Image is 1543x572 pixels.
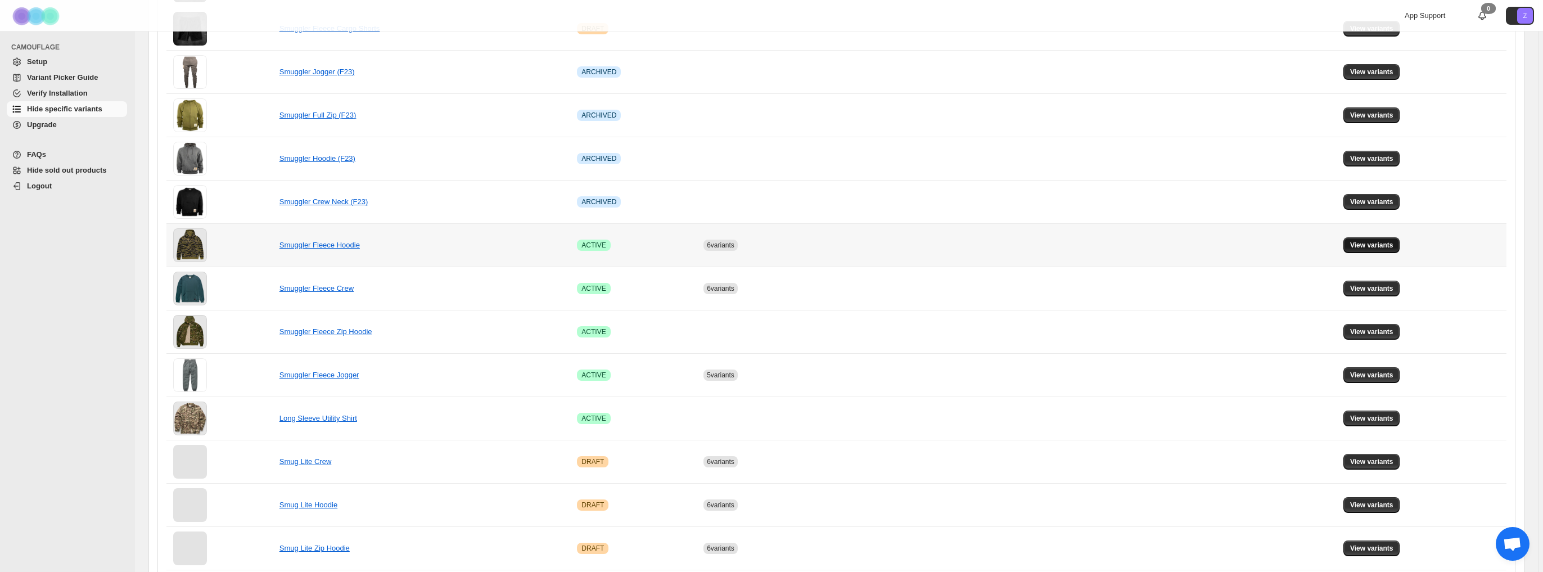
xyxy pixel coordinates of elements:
[707,458,734,466] span: 6 variants
[27,73,98,82] span: Variant Picker Guide
[9,1,65,31] img: Camouflage
[581,284,606,293] span: ACTIVE
[1496,527,1530,561] div: Open chat
[1350,544,1393,553] span: View variants
[1350,111,1393,120] span: View variants
[581,111,616,120] span: ARCHIVED
[173,358,207,392] img: Smuggler Fleece Jogger
[1343,324,1400,340] button: View variants
[279,111,357,119] a: Smuggler Full Zip (F23)
[27,182,52,190] span: Logout
[173,272,207,305] img: Smuggler Fleece Crew
[7,163,127,178] a: Hide sold out products
[1350,197,1393,206] span: View variants
[27,89,88,97] span: Verify Installation
[279,197,368,206] a: Smuggler Crew Neck (F23)
[707,285,734,292] span: 6 variants
[1350,241,1393,250] span: View variants
[1343,64,1400,80] button: View variants
[1343,151,1400,166] button: View variants
[1350,501,1393,510] span: View variants
[279,371,359,379] a: Smuggler Fleece Jogger
[173,185,207,219] img: Smuggler Crew Neck (F23)
[581,501,604,510] span: DRAFT
[581,371,606,380] span: ACTIVE
[279,501,337,509] a: Smug Lite Hoodie
[279,544,350,552] a: Smug Lite Zip Hoodie
[279,241,360,249] a: Smuggler Fleece Hoodie
[173,402,207,435] img: Long Sleeve Utility Shirt
[1477,10,1488,21] a: 0
[1343,194,1400,210] button: View variants
[279,457,331,466] a: Smug Lite Crew
[707,501,734,509] span: 6 variants
[27,150,46,159] span: FAQs
[1343,411,1400,426] button: View variants
[27,57,47,66] span: Setup
[7,117,127,133] a: Upgrade
[1343,367,1400,383] button: View variants
[581,67,616,76] span: ARCHIVED
[7,147,127,163] a: FAQs
[1350,284,1393,293] span: View variants
[1523,12,1527,19] text: Z
[1517,8,1533,24] span: Avatar with initials Z
[1506,7,1534,25] button: Avatar with initials Z
[11,43,129,52] span: CAMOUFLAGE
[581,414,606,423] span: ACTIVE
[279,327,372,336] a: Smuggler Fleece Zip Hoodie
[1343,107,1400,123] button: View variants
[173,142,207,175] img: Smuggler Hoodie (F23)
[1350,457,1393,466] span: View variants
[1350,371,1393,380] span: View variants
[581,544,604,553] span: DRAFT
[279,284,354,292] a: Smuggler Fleece Crew
[27,105,102,113] span: Hide specific variants
[1343,237,1400,253] button: View variants
[279,67,355,76] a: Smuggler Jogger (F23)
[7,85,127,101] a: Verify Installation
[1343,454,1400,470] button: View variants
[707,371,734,379] span: 5 variants
[581,241,606,250] span: ACTIVE
[7,178,127,194] a: Logout
[173,315,207,349] img: Smuggler Fleece Zip Hoodie
[279,414,357,422] a: Long Sleeve Utility Shirt
[1350,67,1393,76] span: View variants
[1350,327,1393,336] span: View variants
[581,457,604,466] span: DRAFT
[581,327,606,336] span: ACTIVE
[1343,541,1400,556] button: View variants
[581,154,616,163] span: ARCHIVED
[173,228,207,262] img: Smuggler Fleece Hoodie
[279,154,355,163] a: Smuggler Hoodie (F23)
[1343,281,1400,296] button: View variants
[7,54,127,70] a: Setup
[581,197,616,206] span: ARCHIVED
[1350,154,1393,163] span: View variants
[707,544,734,552] span: 6 variants
[27,120,57,129] span: Upgrade
[173,55,207,89] img: Smuggler Jogger (F23)
[7,101,127,117] a: Hide specific variants
[1350,414,1393,423] span: View variants
[707,241,734,249] span: 6 variants
[7,70,127,85] a: Variant Picker Guide
[1343,497,1400,513] button: View variants
[1405,11,1445,20] span: App Support
[1481,3,1496,14] div: 0
[173,98,207,132] img: Smuggler Full Zip (F23)
[27,166,107,174] span: Hide sold out products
